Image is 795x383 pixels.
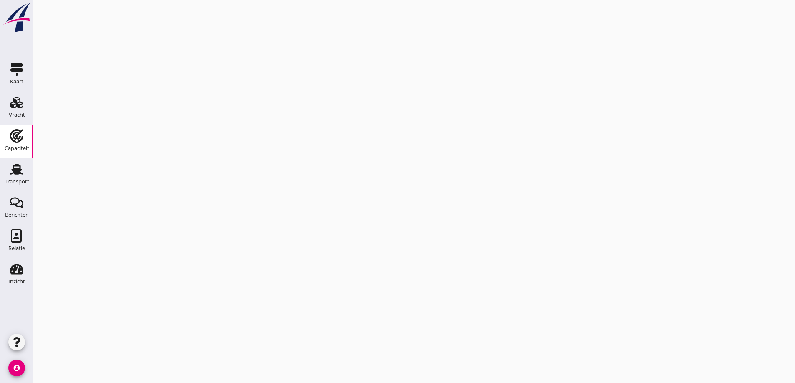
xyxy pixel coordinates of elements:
[5,179,29,184] div: Transport
[8,245,25,251] div: Relatie
[5,145,29,151] div: Capaciteit
[9,112,25,118] div: Vracht
[2,2,32,33] img: logo-small.a267ee39.svg
[8,360,25,376] i: account_circle
[8,279,25,284] div: Inzicht
[5,212,29,218] div: Berichten
[10,79,23,84] div: Kaart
